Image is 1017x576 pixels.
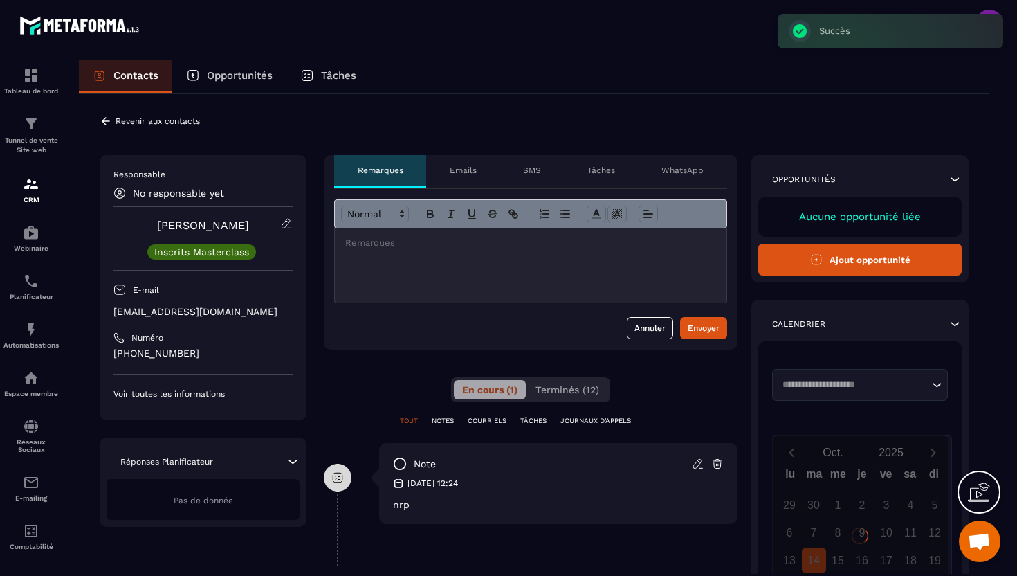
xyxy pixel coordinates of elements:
[3,165,59,214] a: formationformationCRM
[778,378,928,392] input: Search for option
[23,176,39,192] img: formation
[587,165,615,176] p: Tâches
[23,370,39,386] img: automations
[535,384,599,395] span: Terminés (12)
[358,165,403,176] p: Remarques
[120,456,213,467] p: Réponses Planificateur
[3,512,59,561] a: accountantaccountantComptabilité
[3,87,59,95] p: Tableau de bord
[560,416,631,426] p: JOURNAUX D'APPELS
[462,384,517,395] span: En cours (1)
[432,416,454,426] p: NOTES
[772,369,948,401] div: Search for option
[79,60,172,93] a: Contacts
[131,332,163,343] p: Numéro
[23,67,39,84] img: formation
[758,244,962,276] button: Ajout opportunité
[113,347,293,360] p: [PHONE_NUMBER]
[3,136,59,155] p: Tunnel de vente Site web
[3,438,59,453] p: Réseaux Sociaux
[133,285,159,296] p: E-mail
[3,196,59,204] p: CRM
[959,521,1000,562] div: Ouvrir le chat
[3,262,59,311] a: schedulerschedulerPlanificateur
[627,317,673,339] button: Annuler
[113,169,293,180] p: Responsable
[3,57,59,105] a: formationformationTableau de bord
[3,494,59,502] p: E-mailing
[3,311,59,359] a: automationsautomationsAutomatisations
[3,464,59,512] a: emailemailE-mailing
[3,390,59,397] p: Espace membre
[23,116,39,132] img: formation
[19,12,144,38] img: logo
[393,499,724,510] p: nrp
[450,165,477,176] p: Emails
[3,543,59,550] p: Comptabilité
[680,317,727,339] button: Envoyer
[113,69,158,82] p: Contacts
[286,60,370,93] a: Tâches
[157,219,249,232] a: [PERSON_NAME]
[3,214,59,262] a: automationsautomationsWebinaire
[523,165,541,176] p: SMS
[113,388,293,399] p: Voir toutes les informations
[414,458,436,471] p: note
[23,418,39,435] img: social-network
[3,408,59,464] a: social-networksocial-networkRéseaux Sociaux
[3,244,59,252] p: Webinaire
[772,318,825,330] p: Calendrier
[772,210,948,223] p: Aucune opportunité liée
[3,105,59,165] a: formationformationTunnel de vente Site web
[527,380,607,399] button: Terminés (12)
[23,224,39,241] img: automations
[321,69,356,82] p: Tâches
[23,474,39,491] img: email
[3,359,59,408] a: automationsautomationsEspace membre
[468,416,506,426] p: COURRIELS
[154,247,249,257] p: Inscrits Masterclass
[400,416,418,426] p: TOUT
[116,116,200,126] p: Revenir aux contacts
[520,416,547,426] p: TÂCHES
[172,60,286,93] a: Opportunités
[772,174,836,185] p: Opportunités
[133,188,224,199] p: No responsable yet
[3,341,59,349] p: Automatisations
[23,273,39,289] img: scheduler
[3,293,59,300] p: Planificateur
[688,321,720,335] div: Envoyer
[661,165,704,176] p: WhatsApp
[113,305,293,318] p: [EMAIL_ADDRESS][DOMAIN_NAME]
[454,380,526,399] button: En cours (1)
[23,321,39,338] img: automations
[23,523,39,539] img: accountant
[407,478,458,489] p: [DATE] 12:24
[207,69,273,82] p: Opportunités
[174,496,233,505] span: Pas de donnée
